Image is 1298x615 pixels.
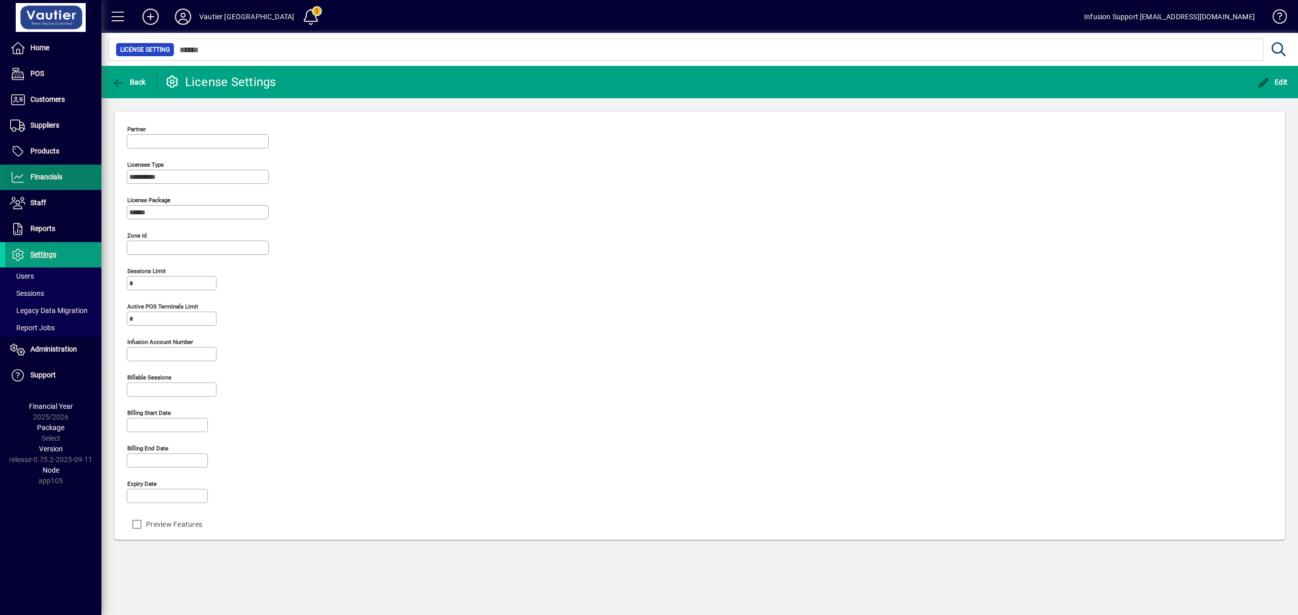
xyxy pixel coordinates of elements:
mat-label: Infusion account number [127,338,193,345]
mat-label: Licensee Type [127,161,164,168]
span: Back [112,78,146,86]
app-page-header-button: Back [101,73,157,91]
mat-label: Billing start date [127,409,171,416]
mat-label: Active POS Terminals Limit [127,303,198,310]
span: POS [30,69,44,78]
span: Edit [1257,78,1288,86]
a: POS [5,61,101,87]
a: Administration [5,337,101,362]
a: Suppliers [5,113,101,138]
a: Products [5,139,101,164]
a: Report Jobs [5,319,101,336]
a: Support [5,363,101,388]
a: Financials [5,165,101,190]
span: Version [39,445,63,453]
button: Add [134,8,167,26]
mat-label: Billing end date [127,445,168,452]
span: Sessions [10,289,44,297]
div: Infusion Support [EMAIL_ADDRESS][DOMAIN_NAME] [1084,9,1255,25]
span: Financial Year [29,402,73,410]
span: Support [30,371,56,379]
span: Settings [30,250,56,258]
button: Edit [1255,73,1290,91]
span: Package [37,424,64,432]
a: Staff [5,190,101,216]
div: Vautier [GEOGRAPHIC_DATA] [199,9,294,25]
span: Node [43,466,59,474]
a: Customers [5,87,101,112]
mat-label: Billable sessions [127,374,171,381]
mat-label: License Package [127,197,170,204]
a: Knowledge Base [1265,2,1285,35]
span: Reports [30,224,55,233]
span: Legacy Data Migration [10,306,88,315]
mat-label: Sessions Limit [127,267,166,275]
button: Profile [167,8,199,26]
mat-label: Zone Id [127,232,147,239]
span: License Setting [120,45,170,55]
span: Suppliers [30,121,59,129]
a: Sessions [5,285,101,302]
span: Administration [30,345,77,353]
a: Home [5,35,101,61]
span: Customers [30,95,65,103]
a: Reports [5,216,101,242]
a: Users [5,267,101,285]
mat-label: Partner [127,126,146,133]
div: License Settings [165,74,276,90]
span: Home [30,44,49,52]
span: Products [30,147,59,155]
mat-label: Expiry date [127,480,157,487]
span: Report Jobs [10,324,55,332]
button: Back [110,73,149,91]
span: Financials [30,173,62,181]
span: Staff [30,199,46,207]
a: Legacy Data Migration [5,302,101,319]
span: Users [10,272,34,280]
